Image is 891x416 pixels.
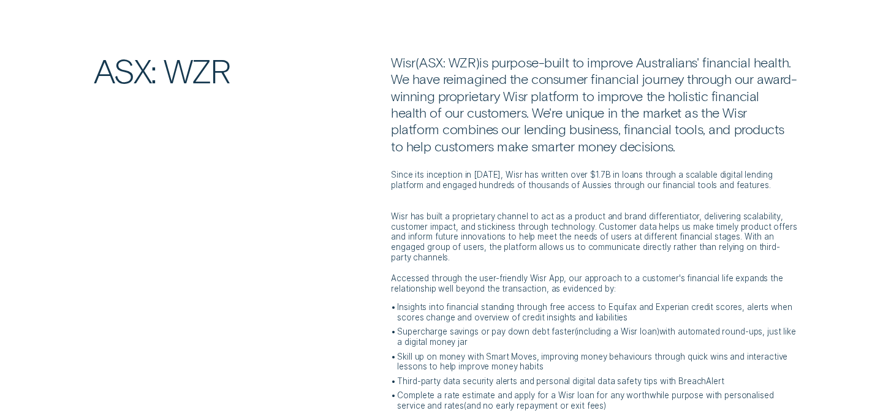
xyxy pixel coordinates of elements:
[604,401,606,410] span: )
[88,54,386,87] h2: ASX: WZR
[464,401,466,410] span: (
[397,352,797,373] p: Skill up on money with Smart Moves, improving money behaviours through quick wins and interactive...
[397,390,797,411] p: Complete a rate estimate and apply for a Wisr loan for any worthwhile purpose with personalised s...
[657,327,659,336] span: )
[397,376,797,387] p: Third-party data security alerts and personal digital data safety tips with BreachAlert
[391,201,797,263] p: Wisr has built a proprietary channel to act as a product and brand differentiator, delivering sca...
[391,170,797,191] p: Since its inception in [DATE], Wisr has written over $1.7B in loans through a scalable digital le...
[397,327,797,347] p: Supercharge savings or pay down debt faster including a Wisr loan with automated round-ups, just ...
[391,273,797,294] p: Accessed through the user-friendly Wisr App, our approach to a customer's financial life expands ...
[397,302,797,323] p: Insights into financial standing through free access to Equifax and Experian credit scores, alert...
[415,54,420,70] span: (
[575,327,577,336] span: (
[476,54,480,70] span: )
[391,54,797,154] p: Wisr ASX: WZR is purpose-built to improve Australians' financial health. We have reimagined the c...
